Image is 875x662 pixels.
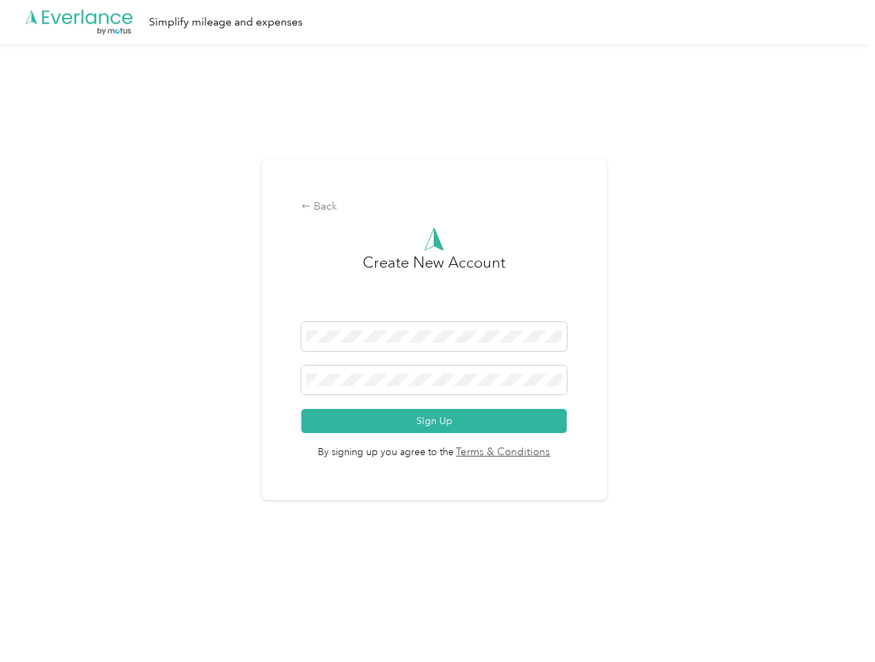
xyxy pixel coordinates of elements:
[149,14,303,31] div: Simplify mileage and expenses
[363,251,505,322] h3: Create New Account
[301,433,567,461] span: By signing up you agree to the
[454,445,551,461] a: Terms & Conditions
[301,409,567,433] button: Sign Up
[301,199,567,215] div: Back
